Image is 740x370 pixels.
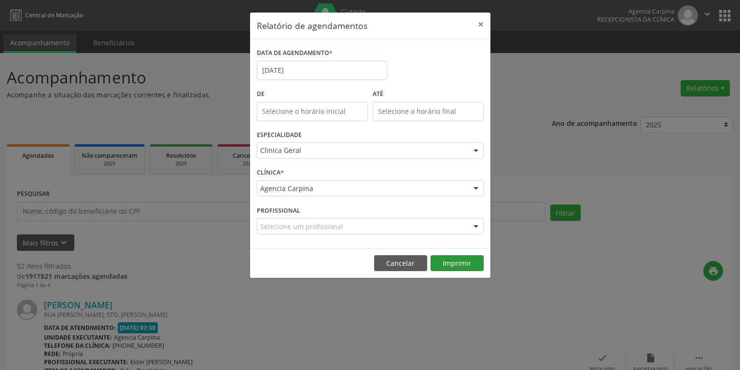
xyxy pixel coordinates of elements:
label: ESPECIALIDADE [257,128,302,143]
label: ATÉ [373,87,484,102]
button: Cancelar [374,255,427,272]
label: DATA DE AGENDAMENTO [257,46,333,61]
label: PROFISSIONAL [257,203,300,218]
span: Selecione um profissional [260,221,343,232]
button: Imprimir [431,255,484,272]
label: De [257,87,368,102]
label: CLÍNICA [257,165,284,180]
input: Selecione o horário final [373,102,484,121]
span: Agencia Carpina [260,184,464,193]
span: Clinica Geral [260,146,464,155]
h5: Relatório de agendamentos [257,19,367,32]
input: Selecione o horário inicial [257,102,368,121]
button: Close [471,13,490,36]
input: Selecione uma data ou intervalo [257,61,387,80]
